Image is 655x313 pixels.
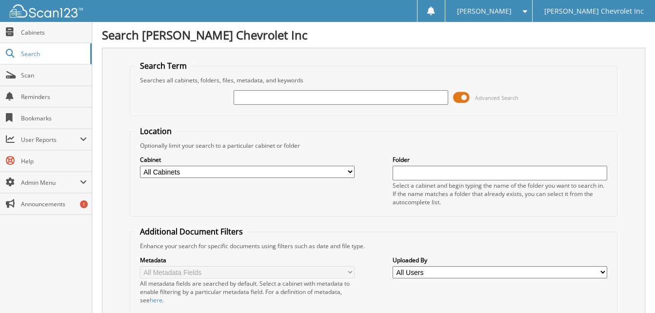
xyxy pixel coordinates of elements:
[393,181,607,206] div: Select a cabinet and begin typing the name of the folder you want to search in. If the name match...
[544,8,644,14] span: [PERSON_NAME] Chevrolet Inc
[21,200,87,208] span: Announcements
[393,156,607,164] label: Folder
[135,76,613,84] div: Searches all cabinets, folders, files, metadata, and keywords
[21,178,80,187] span: Admin Menu
[21,136,80,144] span: User Reports
[140,279,355,304] div: All metadata fields are searched by default. Select a cabinet with metadata to enable filtering b...
[135,226,248,237] legend: Additional Document Filters
[21,50,85,58] span: Search
[10,4,83,18] img: scan123-logo-white.svg
[21,93,87,101] span: Reminders
[21,28,87,37] span: Cabinets
[135,60,192,71] legend: Search Term
[393,256,607,264] label: Uploaded By
[80,200,88,208] div: 1
[21,157,87,165] span: Help
[135,242,613,250] div: Enhance your search for specific documents using filters such as date and file type.
[457,8,512,14] span: [PERSON_NAME]
[475,94,518,101] span: Advanced Search
[135,126,177,137] legend: Location
[135,141,613,150] div: Optionally limit your search to a particular cabinet or folder
[21,114,87,122] span: Bookmarks
[102,27,645,43] h1: Search [PERSON_NAME] Chevrolet Inc
[140,256,355,264] label: Metadata
[150,296,162,304] a: here
[140,156,355,164] label: Cabinet
[21,71,87,79] span: Scan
